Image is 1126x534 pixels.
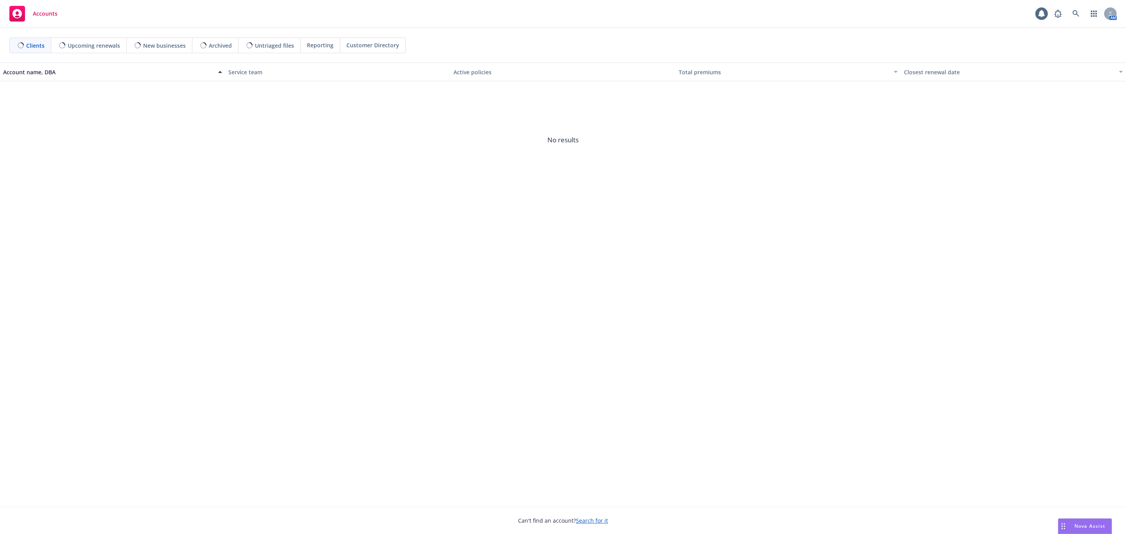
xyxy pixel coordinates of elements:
div: Account name, DBA [3,68,213,76]
button: Nova Assist [1058,518,1112,534]
div: Closest renewal date [904,68,1114,76]
a: Search for it [576,517,608,524]
a: Search [1068,6,1084,22]
span: Accounts [33,11,57,17]
button: Active policies [450,63,676,81]
button: Closest renewal date [901,63,1126,81]
div: Service team [228,68,447,76]
a: Accounts [6,3,61,25]
span: Clients [26,41,45,50]
span: Can't find an account? [518,516,608,525]
a: Report a Bug [1050,6,1066,22]
span: Untriaged files [255,41,294,50]
button: Total premiums [676,63,901,81]
span: Customer Directory [346,41,399,49]
span: New businesses [143,41,186,50]
span: Reporting [307,41,333,49]
div: Drag to move [1058,519,1068,534]
div: Active policies [454,68,672,76]
span: Archived [209,41,232,50]
div: Total premiums [679,68,889,76]
span: Upcoming renewals [68,41,120,50]
a: Switch app [1086,6,1102,22]
button: Service team [225,63,450,81]
span: Nova Assist [1074,523,1105,529]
